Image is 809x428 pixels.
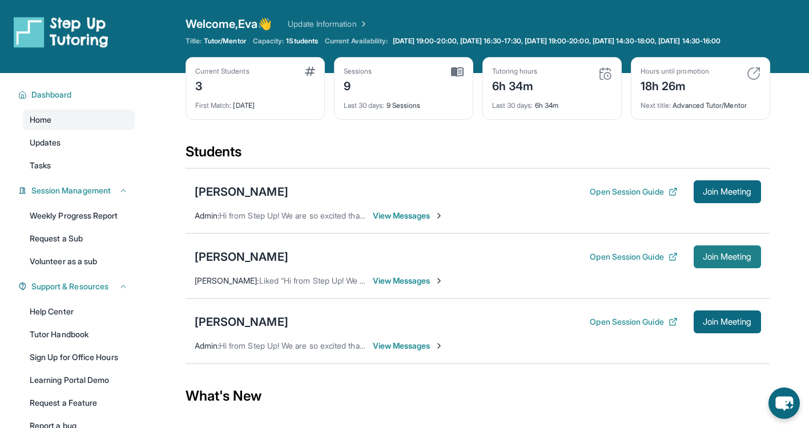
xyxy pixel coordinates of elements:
span: View Messages [373,275,444,286]
button: Open Session Guide [590,186,677,197]
span: Updates [30,137,61,148]
button: Open Session Guide [590,251,677,263]
a: Sign Up for Office Hours [23,347,135,368]
a: Weekly Progress Report [23,205,135,226]
div: Tutoring hours [492,67,538,76]
span: Admin : [195,211,219,220]
span: Last 30 days : [492,101,533,110]
img: card [305,67,315,76]
div: 6h 34m [492,76,538,94]
div: Current Students [195,67,249,76]
span: Join Meeting [703,253,752,260]
button: Join Meeting [694,310,761,333]
div: 18h 26m [641,76,709,94]
span: Tasks [30,160,51,171]
img: card [747,67,760,80]
a: Request a Feature [23,393,135,413]
div: Sessions [344,67,372,76]
img: Chevron-Right [434,276,444,285]
span: Title: [186,37,202,46]
img: Chevron-Right [434,211,444,220]
a: Updates [23,132,135,153]
div: [PERSON_NAME] [195,184,288,200]
button: Open Session Guide [590,316,677,328]
div: Hours until promotion [641,67,709,76]
span: Capacity: [253,37,284,46]
span: Join Meeting [703,318,752,325]
div: 3 [195,76,249,94]
div: What's New [186,371,770,421]
span: View Messages [373,210,444,221]
div: 6h 34m [492,94,612,110]
button: Session Management [27,185,128,196]
span: Dashboard [31,89,72,100]
span: Tutor/Mentor [204,37,246,46]
div: Students [186,143,770,168]
div: 9 [344,76,372,94]
span: First Match : [195,101,232,110]
a: Help Center [23,301,135,322]
span: Admin : [195,341,219,350]
div: [PERSON_NAME] [195,249,288,265]
img: logo [14,16,108,48]
div: 9 Sessions [344,94,464,110]
span: Home [30,114,51,126]
span: Session Management [31,185,111,196]
a: Home [23,110,135,130]
button: Support & Resources [27,281,128,292]
a: Volunteer as a sub [23,251,135,272]
span: [DATE] 19:00-20:00, [DATE] 16:30-17:30, [DATE] 19:00-20:00, [DATE] 14:30-18:00, [DATE] 14:30-16:00 [393,37,721,46]
span: Next title : [641,101,671,110]
span: View Messages [373,340,444,352]
button: chat-button [768,387,800,419]
img: Chevron-Right [434,341,444,350]
button: Join Meeting [694,180,761,203]
img: card [598,67,612,80]
span: Support & Resources [31,281,108,292]
a: Tasks [23,155,135,176]
span: Current Availability: [325,37,388,46]
a: Learning Portal Demo [23,370,135,390]
span: Last 30 days : [344,101,385,110]
img: Chevron Right [357,18,368,30]
span: [PERSON_NAME] : [195,276,259,285]
button: Dashboard [27,89,128,100]
a: Request a Sub [23,228,135,249]
span: Join Meeting [703,188,752,195]
span: Welcome, Eva 👋 [186,16,272,32]
a: Update Information [288,18,368,30]
img: card [451,67,464,77]
a: Tutor Handbook [23,324,135,345]
button: Join Meeting [694,245,761,268]
div: [PERSON_NAME] [195,314,288,330]
div: Advanced Tutor/Mentor [641,94,760,110]
span: 1 Students [286,37,318,46]
div: [DATE] [195,94,315,110]
a: [DATE] 19:00-20:00, [DATE] 16:30-17:30, [DATE] 19:00-20:00, [DATE] 14:30-18:00, [DATE] 14:30-16:00 [391,37,723,46]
